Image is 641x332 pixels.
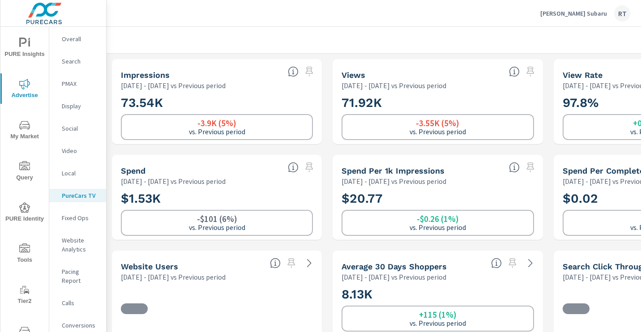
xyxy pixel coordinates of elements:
h6: -3.55K (5%) [416,119,459,128]
p: [DATE] - [DATE] vs Previous period [121,80,226,91]
span: Unique website visitors over the selected time period. [Source: Website Analytics] [270,258,281,268]
p: Search [62,57,99,66]
div: Website Analytics [49,234,106,256]
h6: -3.9K (5%) [197,119,236,128]
h2: $1.53K [121,191,313,206]
div: PMAX [49,77,106,90]
p: PMAX [62,79,99,88]
p: Local [62,169,99,178]
p: vs. Previous period [410,128,466,136]
p: PureCars TV [62,191,99,200]
span: Select a preset date range to save this widget [284,256,299,270]
h5: Average 30 Days Shoppers [342,262,447,271]
p: vs. Previous period [189,223,245,231]
h5: Views [342,70,365,80]
span: Select a preset date range to save this widget [523,160,538,175]
div: Search [49,55,106,68]
p: Website Analytics [62,236,99,254]
div: Video [49,144,106,157]
div: Fixed Ops [49,211,106,225]
p: Conversions [62,321,99,330]
span: A rolling 30 day total of daily Shoppers on the dealership website, averaged over the selected da... [491,258,502,268]
h2: 71.92K [342,95,534,111]
h2: 8.13K [342,286,534,302]
p: [DATE] - [DATE] vs Previous period [121,176,226,187]
h5: Spend Per 1k Impressions [342,166,444,175]
span: Cost of your connected TV ad campaigns. [Source: This data is provided by the video advertising p... [288,162,299,173]
p: vs. Previous period [410,319,466,327]
div: PureCars TV [49,189,106,202]
div: Pacing Report [49,265,106,287]
h5: Website Users [121,262,178,271]
span: Tier2 [3,285,46,306]
span: Select a preset date range to save this widget [302,64,316,79]
h6: +115 (1%) [419,310,457,319]
a: See more details in report [523,256,538,270]
span: Query [3,161,46,183]
span: Tools [3,243,46,265]
p: vs. Previous period [189,128,245,136]
a: See more details in report [302,256,316,270]
div: Overall [49,32,106,46]
p: [DATE] - [DATE] vs Previous period [342,176,446,187]
span: My Market [3,120,46,142]
span: PURE Identity [3,202,46,224]
h2: 73.54K [121,95,313,111]
h5: View Rate [563,70,603,80]
h5: Spend [121,166,145,175]
h2: $20.77 [342,191,534,206]
span: Number of times your connected TV ad was presented to a user. [Source: This data is provided by t... [288,66,299,77]
span: Number of times your connected TV ad was viewed completely by a user. [Source: This data is provi... [509,66,520,77]
h6: -$0.26 (1%) [417,214,459,223]
span: Select a preset date range to save this widget [505,256,520,270]
p: [DATE] - [DATE] vs Previous period [342,80,446,91]
p: Display [62,102,99,111]
div: Display [49,99,106,113]
p: Social [62,124,99,133]
span: Advertise [3,79,46,101]
div: Local [49,166,106,180]
p: Calls [62,298,99,307]
p: Fixed Ops [62,213,99,222]
p: Pacing Report [62,267,99,285]
span: Select a preset date range to save this widget [302,160,316,175]
p: Video [62,146,99,155]
span: Total spend per 1,000 impressions. [Source: This data is provided by the video advertising platform] [509,162,520,173]
span: Select a preset date range to save this widget [523,64,538,79]
h6: -$101 (6%) [197,214,237,223]
p: [PERSON_NAME] Subaru [540,9,607,17]
p: Overall [62,34,99,43]
div: Calls [49,296,106,310]
h5: Impressions [121,70,170,80]
div: RT [614,5,630,21]
p: vs. Previous period [410,223,466,231]
p: [DATE] - [DATE] vs Previous period [342,272,446,282]
div: Conversions [49,319,106,332]
div: Social [49,122,106,135]
span: PURE Insights [3,38,46,60]
p: [DATE] - [DATE] vs Previous period [121,272,226,282]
